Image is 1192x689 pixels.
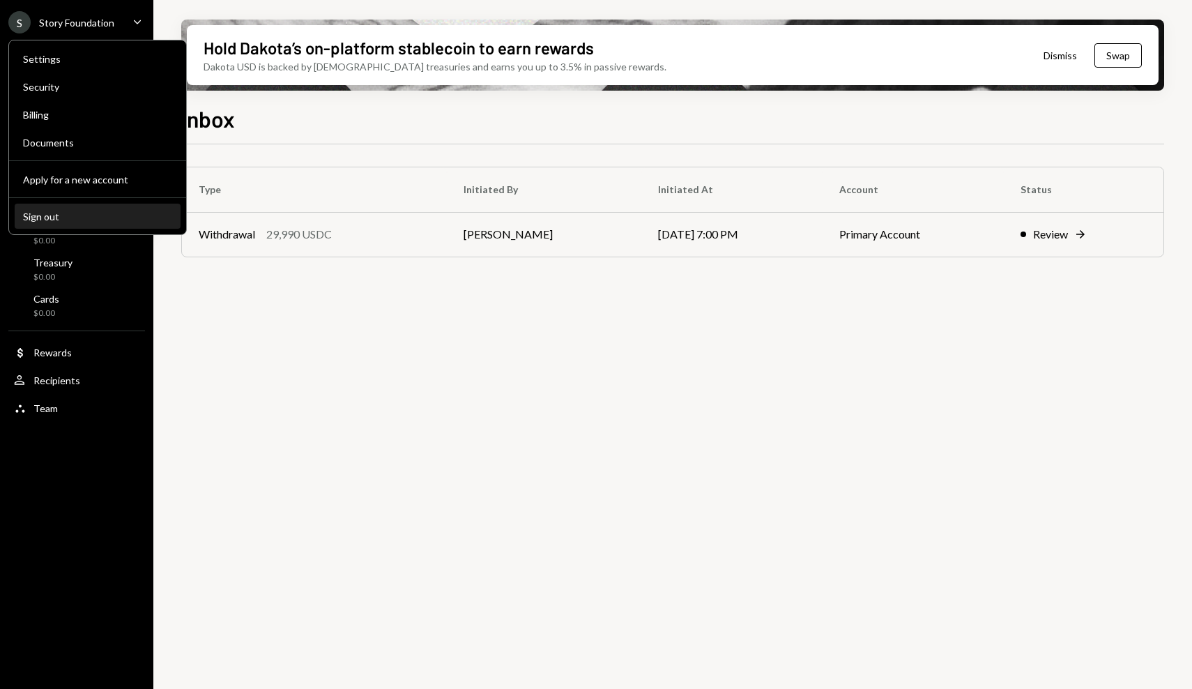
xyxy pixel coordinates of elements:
div: Apply for a new account [23,174,172,185]
a: Security [15,74,181,99]
a: Team [8,395,145,421]
div: Treasury [33,257,72,268]
div: $0.00 [33,271,72,283]
td: [DATE] 7:00 PM [641,212,822,257]
button: Sign out [15,204,181,229]
div: Security [23,81,172,93]
td: [PERSON_NAME] [447,212,642,257]
a: Documents [15,130,181,155]
div: $0.00 [33,235,128,247]
td: Primary Account [823,212,1004,257]
div: Review [1033,226,1068,243]
div: Sign out [23,211,172,222]
th: Account [823,167,1004,212]
div: S [8,11,31,33]
a: Recipients [8,368,145,393]
div: Hold Dakota’s on-platform stablecoin to earn rewards [204,36,594,59]
div: 29,990 USDC [266,226,332,243]
div: $0.00 [33,308,59,319]
div: Settings [23,53,172,65]
div: Cards [33,293,59,305]
div: Story Foundation [39,17,114,29]
div: Dakota USD is backed by [DEMOGRAPHIC_DATA] treasuries and earns you up to 3.5% in passive rewards. [204,59,666,74]
div: Billing [23,109,172,121]
th: Status [1004,167,1163,212]
a: Cards$0.00 [8,289,145,322]
div: Documents [23,137,172,149]
button: Apply for a new account [15,167,181,192]
a: Treasury$0.00 [8,252,145,286]
div: Team [33,402,58,414]
div: Withdrawal [199,226,255,243]
th: Type [182,167,447,212]
a: Settings [15,46,181,71]
a: Billing [15,102,181,127]
a: Rewards [8,340,145,365]
div: Rewards [33,347,72,358]
th: Initiated At [641,167,822,212]
button: Dismiss [1026,39,1094,72]
th: Initiated By [447,167,642,212]
h1: Inbox [181,105,235,132]
div: Recipients [33,374,80,386]
button: Swap [1094,43,1142,68]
